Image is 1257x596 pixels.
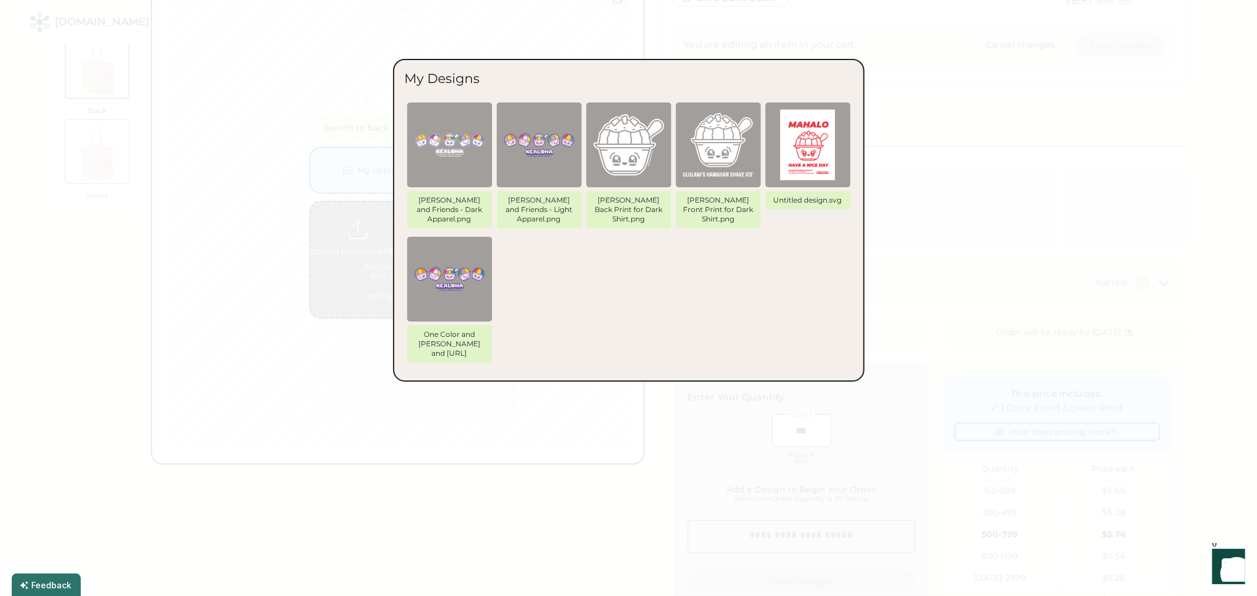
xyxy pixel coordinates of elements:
[1201,543,1252,594] iframe: Front Chat
[504,110,575,180] img: 1757526757060x141831480132239360-Display.png%3Ftr%3Dbl-1
[412,330,487,358] div: One Color and [PERSON_NAME] and [URL]
[770,196,846,205] div: Untitled design.svg
[405,71,480,87] div: My Designs
[773,110,843,180] img: 1756940338149x823249323682693100-Display.png%3Ftr%3Dbl-1
[412,196,487,224] div: [PERSON_NAME] and Friends - Dark Apparel.png
[593,110,664,180] img: 1757526397751x131142521338200060-Display.png%3Ftr%3Dbl-1
[591,196,667,224] div: [PERSON_NAME] Back Print for Dark Shirt.png
[681,196,756,224] div: [PERSON_NAME] Front Print for Dark Shirt.png
[414,244,485,314] img: 1756939675053x822583399991738400-Display.png%3Ftr%3Dbl-1
[502,196,577,224] div: [PERSON_NAME] and Friends - Light Apparel.png
[414,110,485,180] img: 1757526808840x258104729653739520-Display.png%3Ftr%3Dbl-1
[683,110,754,180] img: 1757526346646x484262682060652540-Display.png%3Ftr%3Dbl-1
